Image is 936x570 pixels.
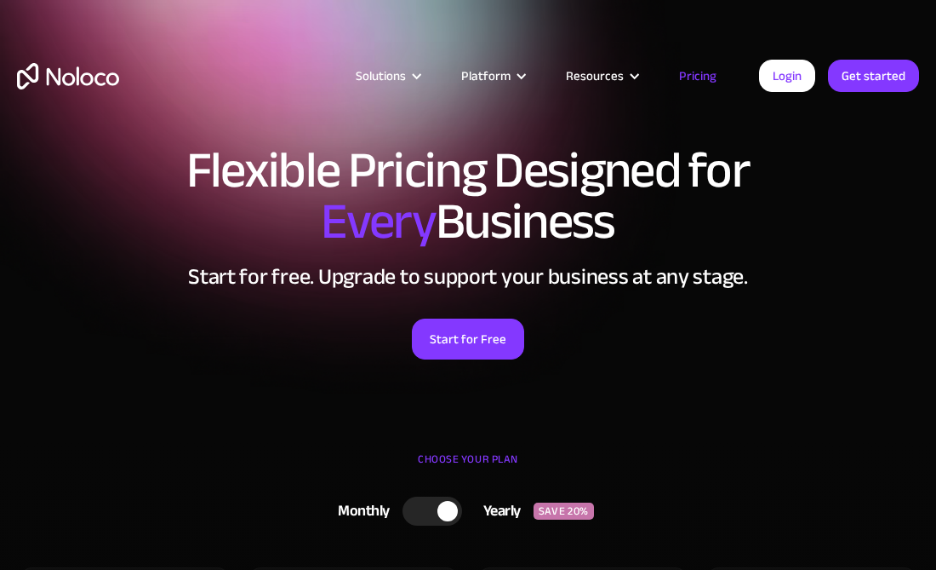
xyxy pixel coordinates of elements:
[17,264,919,290] h2: Start for free. Upgrade to support your business at any stage.
[545,65,658,87] div: Resources
[321,174,436,269] span: Every
[17,145,919,247] h1: Flexible Pricing Designed for Business
[440,65,545,87] div: Platform
[566,65,624,87] div: Resources
[658,65,738,87] a: Pricing
[317,498,402,524] div: Monthly
[17,446,919,489] div: CHOOSE YOUR PLAN
[356,65,406,87] div: Solutions
[334,65,440,87] div: Solutions
[534,503,594,520] div: SAVE 20%
[759,60,815,92] a: Login
[462,498,534,524] div: Yearly
[412,319,524,360] a: Start for Free
[17,63,119,89] a: home
[828,60,919,92] a: Get started
[461,65,511,87] div: Platform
